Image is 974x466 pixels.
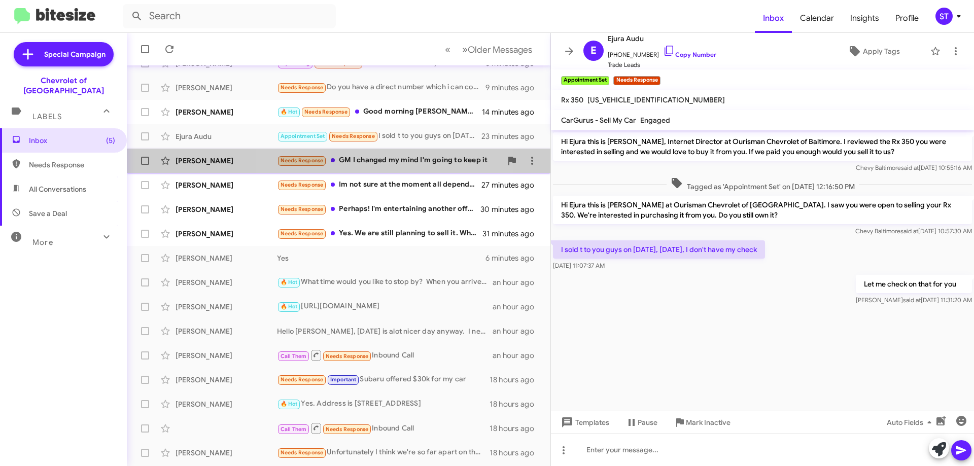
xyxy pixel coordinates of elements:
[29,160,115,170] span: Needs Response
[686,413,730,432] span: Mark Inactive
[551,413,617,432] button: Templates
[842,4,887,33] a: Insights
[277,253,485,263] div: Yes
[281,353,307,360] span: Call Them
[481,204,542,214] div: 30 minutes ago
[553,196,972,224] p: Hi Ejura this is [PERSON_NAME] at Ourisman Chevrolet of [GEOGRAPHIC_DATA]. I saw you were open to...
[176,350,277,361] div: [PERSON_NAME]
[281,84,324,91] span: Needs Response
[29,135,115,146] span: Inbox
[277,374,490,385] div: Subaru offered $30k for my car
[856,275,972,293] p: Let me check on that for you
[553,262,605,269] span: [DATE] 11:07:37 AM
[281,182,324,188] span: Needs Response
[901,164,919,171] span: said at
[176,399,277,409] div: [PERSON_NAME]
[663,51,716,58] a: Copy Number
[32,112,62,121] span: Labels
[277,398,490,410] div: Yes. Address is [STREET_ADDRESS]
[485,253,542,263] div: 6 minutes ago
[755,4,792,33] a: Inbox
[879,413,944,432] button: Auto Fields
[277,276,493,288] div: What time would you like to stop by? When you arrive ask for [PERSON_NAME]
[587,95,725,104] span: [US_VEHICLE_IDENTIFICATION_NUMBER]
[176,107,277,117] div: [PERSON_NAME]
[277,155,502,166] div: GM I changed my mind I'm going to keep it
[176,180,277,190] div: [PERSON_NAME]
[617,413,666,432] button: Pause
[176,448,277,458] div: [PERSON_NAME]
[561,95,583,104] span: Rx 350
[330,376,357,383] span: Important
[439,39,457,60] button: Previous
[493,350,542,361] div: an hour ago
[176,326,277,336] div: [PERSON_NAME]
[176,83,277,93] div: [PERSON_NAME]
[613,76,660,85] small: Needs Response
[281,376,324,383] span: Needs Response
[482,107,542,117] div: 14 minutes ago
[887,4,927,33] a: Profile
[490,448,542,458] div: 18 hours ago
[821,42,925,60] button: Apply Tags
[176,156,277,166] div: [PERSON_NAME]
[106,135,115,146] span: (5)
[332,133,375,139] span: Needs Response
[887,413,935,432] span: Auto Fields
[277,106,482,118] div: Good morning [PERSON_NAME]. I'm sorry I didn't respond [DATE]. My wife is currently 8 months preg...
[608,60,716,70] span: Trade Leads
[277,82,485,93] div: Do you have a direct number which i can contact you?
[640,116,670,125] span: Engaged
[468,44,532,55] span: Older Messages
[667,177,859,192] span: Tagged as 'Appointment Set' on [DATE] 12:16:50 PM
[281,279,298,285] span: 🔥 Hot
[29,208,67,219] span: Save a Deal
[493,326,542,336] div: an hour ago
[900,227,918,235] span: said at
[493,302,542,312] div: an hour ago
[277,301,493,312] div: [URL][DOMAIN_NAME]
[281,157,324,164] span: Needs Response
[927,8,963,25] button: ST
[445,43,450,56] span: «
[176,204,277,214] div: [PERSON_NAME]
[29,184,86,194] span: All Conversations
[14,42,114,66] a: Special Campaign
[281,449,324,456] span: Needs Response
[277,326,493,336] div: Hello [PERSON_NAME], [DATE] is alot nicer day anyway. I need to check and see if they have a spec...
[481,180,542,190] div: 27 minutes ago
[608,32,716,45] span: Ejura Audu
[277,203,481,215] div: Perhaps! I'm entertaining another offer as well. My concern is that Baltimore is quite far from m...
[559,413,609,432] span: Templates
[561,76,609,85] small: Appointment Set
[277,228,482,239] div: Yes. We are still planning to sell it. What is your offer?
[176,131,277,141] div: Ejura Audu
[123,4,336,28] input: Search
[590,43,597,59] span: E
[903,296,921,304] span: said at
[176,253,277,263] div: [PERSON_NAME]
[32,238,53,247] span: More
[44,49,106,59] span: Special Campaign
[326,426,369,433] span: Needs Response
[281,426,307,433] span: Call Them
[176,277,277,288] div: [PERSON_NAME]
[638,413,657,432] span: Pause
[792,4,842,33] a: Calendar
[481,131,542,141] div: 23 minutes ago
[281,401,298,407] span: 🔥 Hot
[281,303,298,310] span: 🔥 Hot
[493,277,542,288] div: an hour ago
[176,229,277,239] div: [PERSON_NAME]
[855,227,972,235] span: Chevy Baltimore [DATE] 10:57:30 AM
[856,296,972,304] span: [PERSON_NAME] [DATE] 11:31:20 AM
[553,132,972,161] p: Hi Ejura this is [PERSON_NAME], Internet Director at Ourisman Chevrolet of Baltimore. I reviewed ...
[304,109,347,115] span: Needs Response
[485,83,542,93] div: 9 minutes ago
[277,422,490,435] div: Inbound Call
[277,447,490,458] div: Unfortunately I think we're so far apart on the trade in value for mt current vehicle that its ju...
